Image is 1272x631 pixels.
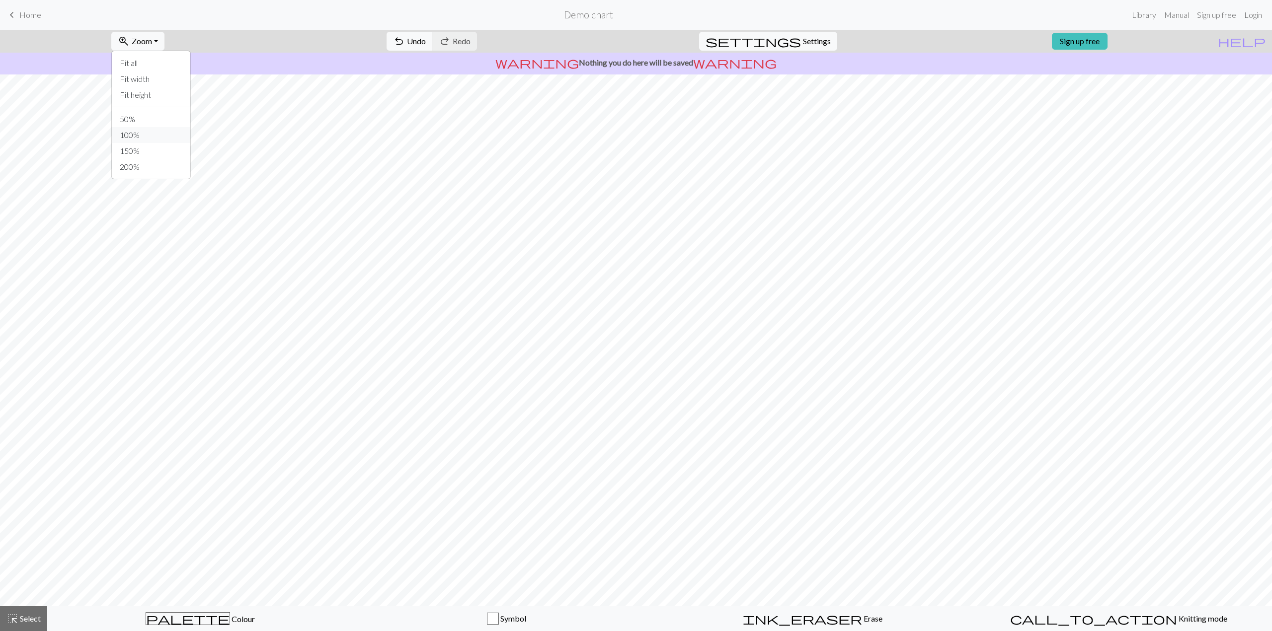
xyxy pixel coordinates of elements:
a: Manual [1160,5,1193,25]
a: Login [1240,5,1266,25]
a: Home [6,6,41,23]
a: Library [1128,5,1160,25]
span: help [1218,34,1266,48]
span: Knitting mode [1177,614,1227,623]
button: 50% [112,111,190,127]
span: ink_eraser [743,612,862,626]
button: Zoom [111,32,164,51]
i: Settings [706,35,801,47]
span: undo [393,34,405,48]
span: Erase [862,614,882,623]
span: Zoom [132,36,152,46]
button: Colour [47,606,353,631]
span: Undo [407,36,426,46]
a: Sign up free [1193,5,1240,25]
span: settings [706,34,801,48]
span: warning [495,56,579,70]
button: Fit all [112,55,190,71]
span: warning [693,56,777,70]
span: keyboard_arrow_left [6,8,18,22]
span: highlight_alt [6,612,18,626]
span: call_to_action [1010,612,1177,626]
button: Fit width [112,71,190,87]
span: zoom_in [118,34,130,48]
button: Symbol [353,606,659,631]
h2: Demo chart [564,9,613,20]
span: Symbol [499,614,526,623]
button: SettingsSettings [699,32,837,51]
span: Home [19,10,41,19]
button: Undo [387,32,433,51]
span: Colour [230,614,255,624]
button: Fit height [112,87,190,103]
button: 150% [112,143,190,159]
span: palette [146,612,230,626]
button: Erase [660,606,966,631]
button: 100% [112,127,190,143]
p: Nothing you do here will be saved [4,57,1268,69]
button: 200% [112,159,190,175]
span: Settings [803,35,831,47]
span: Select [18,614,41,623]
a: Sign up free [1052,33,1108,50]
button: Knitting mode [966,606,1272,631]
